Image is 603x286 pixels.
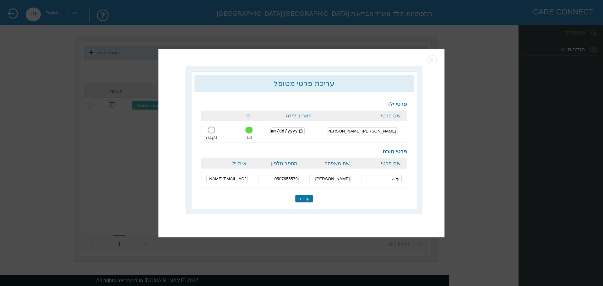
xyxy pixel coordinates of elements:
[361,175,402,183] input: שם פרטי
[309,175,351,183] input: שם משפחה
[270,127,305,135] input: תאריך לידה
[356,158,407,169] th: שם פרטי
[295,195,313,202] input: עריכה
[206,134,217,140] label: נקבה
[206,175,248,183] input: אימייל
[383,148,407,154] b: פרטי הורה
[201,158,253,169] th: אימייל
[245,134,253,140] label: זכר
[258,175,299,183] input: מספר טלפון
[304,158,356,169] th: שם משפחה
[328,127,397,135] input: שם פרטי
[253,158,304,169] th: מספר טלפון
[387,101,407,107] b: פרטי ילד
[198,79,410,88] h2: עריכת פרטי מטופל
[257,111,318,121] th: תאריך לידה
[201,111,257,121] th: מין
[318,111,407,121] th: שם פרטי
